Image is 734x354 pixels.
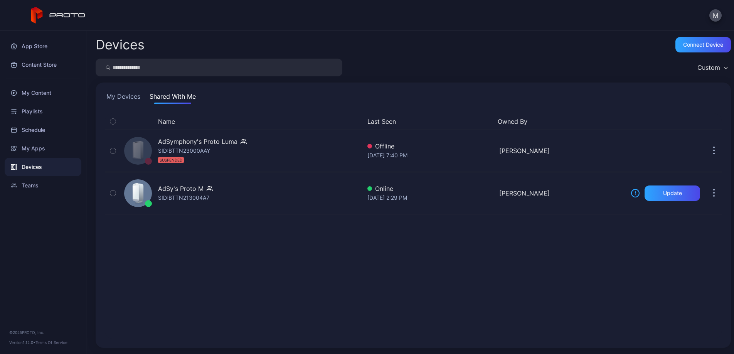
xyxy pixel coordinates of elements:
div: Online [367,184,493,193]
h2: Devices [96,38,145,52]
button: Connect device [675,37,731,52]
button: Custom [694,59,731,76]
a: Content Store [5,56,81,74]
div: [DATE] 7:40 PM [367,151,493,160]
div: [DATE] 2:29 PM [367,193,493,202]
a: Schedule [5,121,81,139]
div: Offline [367,142,493,151]
button: Shared With Me [148,92,197,104]
div: © 2025 PROTO, Inc. [9,329,77,335]
div: [PERSON_NAME] [499,189,625,198]
div: AdSymphony's Proto Luma [158,137,237,146]
div: [PERSON_NAME] [499,146,625,155]
button: Last Seen [367,117,491,126]
a: Devices [5,158,81,176]
div: Options [706,117,722,126]
button: Update [645,185,700,201]
div: SID: BTTN213004A7 [158,193,209,202]
a: Playlists [5,102,81,121]
a: Teams [5,176,81,195]
div: Update [663,190,682,196]
div: SID: BTTN23000AAY [158,146,210,165]
a: My Apps [5,139,81,158]
a: Terms Of Service [35,340,67,345]
div: Update Device [628,117,697,126]
div: Custom [697,64,720,71]
div: AdSy's Proto M [158,184,204,193]
button: My Devices [105,92,142,104]
button: M [709,9,722,22]
div: Connect device [683,42,723,48]
a: App Store [5,37,81,56]
div: SUSPENDED [158,157,184,163]
button: Name [158,117,175,126]
a: My Content [5,84,81,102]
span: Version 1.12.0 • [9,340,35,345]
button: Owned By [498,117,621,126]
